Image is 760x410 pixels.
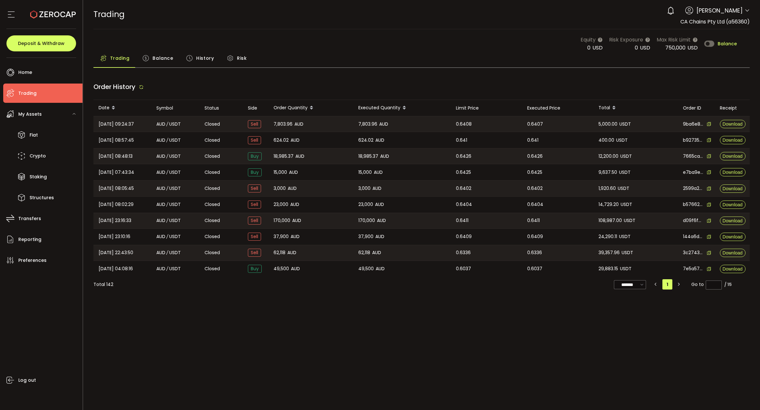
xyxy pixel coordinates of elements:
[30,151,46,161] span: Crypto
[456,169,471,176] span: 0.6425
[99,120,134,128] span: [DATE] 09:24:37
[456,249,471,256] span: 0.6336
[291,233,300,240] span: AUD
[99,169,134,176] span: [DATE] 07:43:34
[722,186,742,191] span: Download
[683,233,703,240] span: 144a6d39-3ffb-43bc-8a9d-e5a66529c998
[527,137,538,144] span: 0.641
[662,279,672,290] li: 1
[618,185,629,192] span: USDT
[678,104,715,112] div: Order ID
[683,265,703,272] span: 7e5a57ea-2eeb-4fe1-95a1-63164c76f1e0
[372,185,381,192] span: AUD
[18,235,41,244] span: Reporting
[93,9,125,20] span: Trading
[527,120,543,128] span: 0.6407
[166,201,168,208] em: /
[456,153,471,160] span: 0.6426
[6,35,76,51] button: Deposit & Withdraw
[169,265,181,272] span: USDT
[18,41,65,46] span: Deposit & Withdraw
[268,102,353,113] div: Order Quantity
[99,185,134,192] span: [DATE] 08:05:45
[720,265,746,273] button: Download
[598,153,618,160] span: 12,200.00
[635,44,638,51] span: 0
[620,265,632,272] span: USDT
[527,233,543,240] span: 0.6409
[248,168,262,176] span: Buy
[718,41,737,46] span: Balance
[248,249,261,257] span: Sell
[616,137,628,144] span: USDT
[248,265,262,273] span: Buy
[99,233,130,240] span: [DATE] 23:10:16
[527,249,542,256] span: 0.6336
[683,137,703,144] span: b9273550-9ec8-42ab-b440-debceb6bf362
[274,265,289,272] span: 49,500
[99,217,131,224] span: [DATE] 23:16:33
[353,102,451,113] div: Executed Quantity
[99,153,133,160] span: [DATE] 08:48:13
[156,233,165,240] span: AUD
[93,281,113,288] div: Total 142
[683,201,703,208] span: b5766201-d92d-4d89-b14b-a914763fe8c4
[683,217,703,224] span: d09f6fb3-8af7-4064-b7c5-8d9f3d3ecfc8
[587,44,590,51] span: 0
[380,153,389,160] span: AUD
[598,249,620,256] span: 39,357.96
[358,265,374,272] span: 49,500
[620,153,632,160] span: USDT
[456,137,467,144] span: 0.641
[680,18,750,25] span: CA Chains Pty Ltd (a56360)
[715,104,750,112] div: Receipt
[456,120,472,128] span: 0.6408
[358,233,373,240] span: 37,900
[722,251,742,255] span: Download
[169,233,181,240] span: USDT
[598,120,617,128] span: 5,000.00
[169,217,181,224] span: USDT
[156,249,165,256] span: AUD
[372,249,381,256] span: AUD
[99,137,134,144] span: [DATE] 08:57:45
[592,44,603,51] span: USD
[166,233,168,240] em: /
[683,169,703,176] span: e7ba9ec1-e47a-4a7e-b5f7-1174bd070550
[598,217,622,224] span: 108,987.00
[205,137,220,144] span: Closed
[156,265,165,272] span: AUD
[722,235,742,239] span: Download
[456,233,472,240] span: 0.6409
[205,265,220,272] span: Closed
[527,185,543,192] span: 0.6402
[720,217,746,225] button: Download
[169,185,181,192] span: USDT
[379,120,388,128] span: AUD
[18,110,42,119] span: My Assets
[456,185,471,192] span: 0.6402
[248,184,261,192] span: Sell
[166,120,168,128] em: /
[295,153,304,160] span: AUD
[527,265,542,272] span: 0.6037
[720,120,746,128] button: Download
[593,102,678,113] div: Total
[205,217,220,224] span: Closed
[375,201,384,208] span: AUD
[156,137,165,144] span: AUD
[99,265,133,272] span: [DATE] 04:08:16
[665,44,686,51] span: 750,000
[30,172,47,182] span: Staking
[248,233,261,241] span: Sell
[619,120,631,128] span: USDT
[166,169,168,176] em: /
[375,233,384,240] span: AUD
[696,6,743,15] span: [PERSON_NAME]
[456,201,472,208] span: 0.6404
[609,36,643,44] span: Risk Exposure
[196,52,214,65] span: History
[598,265,618,272] span: 29,883.15
[376,265,385,272] span: AUD
[248,201,261,209] span: Sell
